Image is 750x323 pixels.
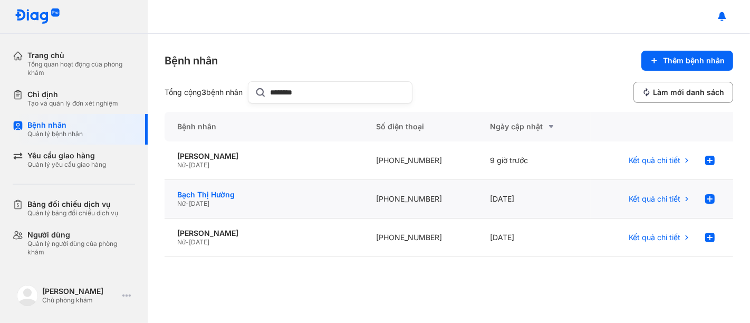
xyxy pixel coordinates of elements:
[629,194,680,204] span: Kết quả chi tiết
[42,287,118,296] div: [PERSON_NAME]
[165,53,218,68] div: Bệnh nhân
[186,238,189,246] span: -
[165,88,244,97] div: Tổng cộng bệnh nhân
[177,161,186,169] span: Nữ
[27,209,118,217] div: Quản lý bảng đối chiếu dịch vụ
[177,151,351,161] div: [PERSON_NAME]
[27,240,135,256] div: Quản lý người dùng của phòng khám
[363,141,477,180] div: [PHONE_NUMBER]
[17,285,38,306] img: logo
[629,233,680,242] span: Kết quả chi tiết
[15,8,60,25] img: logo
[186,199,189,207] span: -
[189,199,209,207] span: [DATE]
[641,51,733,71] button: Thêm bệnh nhân
[477,218,591,257] div: [DATE]
[653,88,724,97] span: Làm mới danh sách
[189,238,209,246] span: [DATE]
[177,199,186,207] span: Nữ
[27,130,83,138] div: Quản lý bệnh nhân
[177,190,351,199] div: Bạch Thị Hường
[177,238,186,246] span: Nữ
[363,180,477,218] div: [PHONE_NUMBER]
[177,229,351,238] div: [PERSON_NAME]
[27,99,118,108] div: Tạo và quản lý đơn xét nghiệm
[42,296,118,305] div: Chủ phòng khám
[27,51,135,60] div: Trang chủ
[27,160,106,169] div: Quản lý yêu cầu giao hàng
[27,151,106,160] div: Yêu cầu giao hàng
[186,161,189,169] span: -
[201,88,206,97] span: 3
[363,218,477,257] div: [PHONE_NUMBER]
[477,180,591,218] div: [DATE]
[629,156,680,165] span: Kết quả chi tiết
[477,141,591,180] div: 9 giờ trước
[490,120,579,133] div: Ngày cập nhật
[27,230,135,240] div: Người dùng
[189,161,209,169] span: [DATE]
[27,199,118,209] div: Bảng đối chiếu dịch vụ
[663,56,725,65] span: Thêm bệnh nhân
[27,120,83,130] div: Bệnh nhân
[633,82,733,103] button: Làm mới danh sách
[363,112,477,141] div: Số điện thoại
[27,90,118,99] div: Chỉ định
[165,112,363,141] div: Bệnh nhân
[27,60,135,77] div: Tổng quan hoạt động của phòng khám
